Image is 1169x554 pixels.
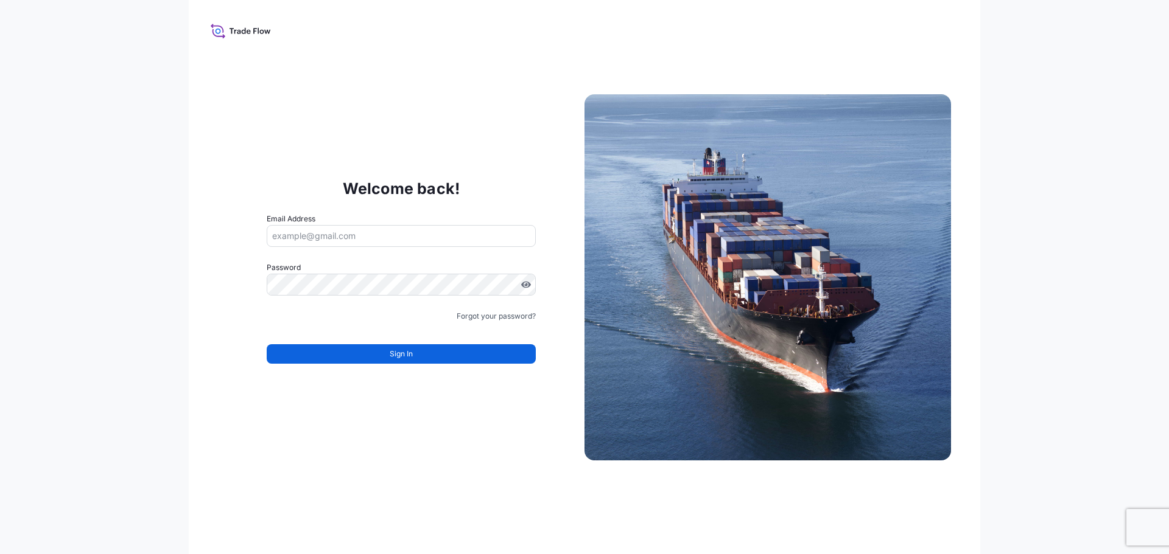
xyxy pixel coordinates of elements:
[267,225,536,247] input: example@gmail.com
[343,179,460,198] p: Welcome back!
[267,261,536,274] label: Password
[521,280,531,289] button: Show password
[390,348,413,360] span: Sign In
[267,344,536,364] button: Sign In
[267,213,315,225] label: Email Address
[457,310,536,322] a: Forgot your password?
[584,94,951,460] img: Ship illustration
